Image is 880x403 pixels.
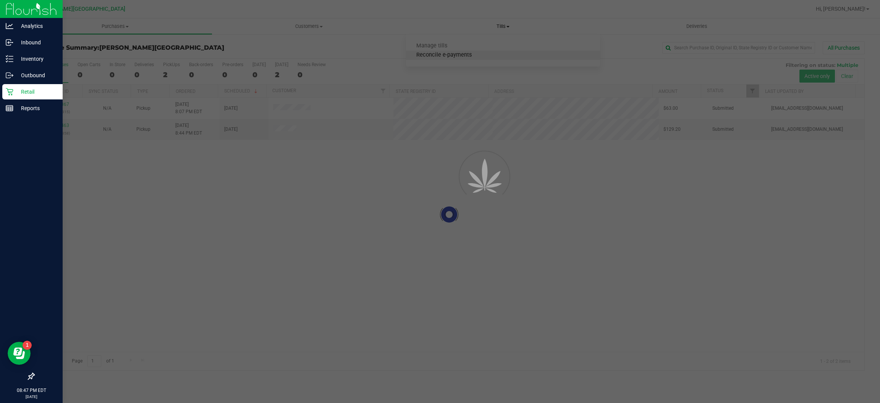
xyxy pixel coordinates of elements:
p: Inventory [13,54,59,63]
p: [DATE] [3,394,59,400]
p: Outbound [13,71,59,80]
inline-svg: Reports [6,104,13,112]
iframe: Resource center [8,342,31,365]
iframe: Resource center unread badge [23,341,32,350]
inline-svg: Inventory [6,55,13,63]
p: Inbound [13,38,59,47]
p: Reports [13,104,59,113]
inline-svg: Inbound [6,39,13,46]
inline-svg: Outbound [6,71,13,79]
inline-svg: Retail [6,88,13,96]
inline-svg: Analytics [6,22,13,30]
p: Retail [13,87,59,96]
p: Analytics [13,21,59,31]
p: 08:47 PM EDT [3,387,59,394]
